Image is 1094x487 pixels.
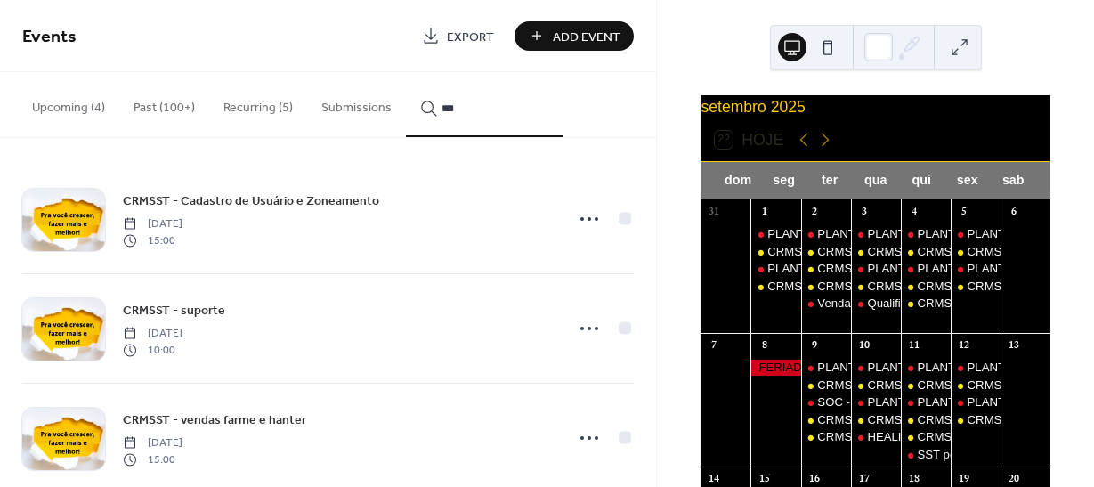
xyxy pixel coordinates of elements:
[806,205,822,220] div: 2
[801,360,851,376] div: PLANTÃO suporte
[209,72,307,135] button: Recurring (5)
[757,205,772,220] div: 1
[707,338,722,353] div: 7
[123,326,182,342] span: [DATE]
[801,377,851,394] div: CRMSST - PLANTÃO CRM
[851,226,901,242] div: PLANTÃO suporte
[801,279,851,295] div: CRMSST - PLANTÃO CRM
[867,226,964,242] div: PLANTÃO suporte
[515,21,634,51] button: Add Event
[447,28,494,46] span: Export
[968,394,1065,410] div: PLANTÃO suporte
[750,360,800,376] div: FERIADO
[951,377,1001,394] div: CRMSST - PLANTÃO CRM
[898,162,944,199] div: qui
[123,232,182,248] span: 15:00
[123,300,225,321] a: CRMSST - suporte
[951,394,1001,410] div: PLANTÃO suporte
[906,205,921,220] div: 4
[901,429,951,445] div: CRMSST - PLANTÃO CRM
[956,472,971,487] div: 19
[901,261,951,277] div: PLANTÃO suporte
[906,338,921,353] div: 11
[956,205,971,220] div: 5
[750,244,800,260] div: CRMSST - PLANTÃO CRM
[817,279,961,295] div: CRMSST - PLANTÃO CRM
[750,279,800,295] div: CRMSST - PLANTÃO CRM
[123,410,306,430] a: CRMSST - vendas farme e hanter
[867,394,964,410] div: PLANTÃO suporte
[851,279,901,295] div: CRMSST - PLANTÃO CRM
[767,244,912,260] div: CRMSST - PLANTÃO CRM
[851,360,901,376] div: PLANTÃO suporte
[767,226,864,242] div: PLANTÃO suporte
[806,338,822,353] div: 9
[851,377,901,394] div: CRMSST - PLANTÃO CRM
[817,244,961,260] div: CRMSST - PLANTÃO CRM
[817,296,963,312] div: Vendas - [PERSON_NAME]
[817,360,914,376] div: PLANTÃO suporte
[918,296,1062,312] div: CRMSST - PLANTÃO CRM
[918,360,1015,376] div: PLANTÃO suporte
[990,162,1036,199] div: sab
[951,360,1001,376] div: PLANTÃO suporte
[123,191,379,211] a: CRMSST - Cadastro de Usuário e Zoneamento
[22,20,77,54] span: Events
[901,360,951,376] div: PLANTÃO suporte
[856,472,871,487] div: 17
[119,72,209,135] button: Past (100+)
[1006,205,1021,220] div: 6
[918,261,1015,277] div: PLANTÃO suporte
[851,412,901,428] div: CRMSST - PLANTÃO CRM
[856,338,871,353] div: 10
[817,394,963,410] div: SOC - aplicação de exames
[851,296,901,312] div: Qualificação das empresas em SST - dr Ricardo Pacheco
[801,296,851,312] div: Vendas - Sergio Miranda
[806,162,853,199] div: ter
[968,261,1065,277] div: PLANTÃO suporte
[867,279,1011,295] div: CRMSST - PLANTÃO CRM
[867,244,1011,260] div: CRMSST - PLANTÃO CRM
[901,447,951,463] div: SST por Assinaturas - Sergio Miranda
[951,226,1001,242] div: PLANTÃO suporte
[968,360,1065,376] div: PLANTÃO suporte
[750,261,800,277] div: PLANTÃO suporte
[123,411,306,430] span: CRMSST - vendas farme e hanter
[817,226,914,242] div: PLANTÃO suporte
[856,205,871,220] div: 3
[761,162,807,199] div: seg
[801,394,851,410] div: SOC - aplicação de exames
[951,261,1001,277] div: PLANTÃO suporte
[1006,338,1021,353] div: 13
[801,244,851,260] div: CRMSST - PLANTÃO CRM
[123,451,182,467] span: 15:00
[867,360,964,376] div: PLANTÃO suporte
[707,472,722,487] div: 14
[968,226,1065,242] div: PLANTÃO suporte
[901,377,951,394] div: CRMSST - PLANTÃO CRM
[801,412,851,428] div: CRMSST - Implantação
[851,261,901,277] div: PLANTÃO suporte
[918,244,1062,260] div: CRMSST - PLANTÃO CRM
[817,261,1013,277] div: CRMSST - Como fazer uma proposta
[901,296,951,312] div: CRMSST - PLANTÃO CRM
[851,394,901,410] div: PLANTÃO suporte
[951,244,1001,260] div: CRMSST - PLANTÃO CRM
[951,279,1001,295] div: CRMSST - PLANTÃO CRM
[801,261,851,277] div: CRMSST - Como fazer uma proposta
[707,205,722,220] div: 31
[1006,472,1021,487] div: 20
[851,429,901,445] div: HEALI - Tecnologia para avaliação dos Riscos Psicossociais
[817,429,961,445] div: CRMSST - PLANTÃO CRM
[701,95,1050,118] div: setembro 2025
[123,302,225,321] span: CRMSST - suporte
[918,226,1015,242] div: PLANTÃO suporte
[901,394,951,410] div: PLANTÃO suporte
[901,226,951,242] div: PLANTÃO suporte
[918,429,1062,445] div: CRMSST - PLANTÃO CRM
[757,472,772,487] div: 15
[123,216,182,232] span: [DATE]
[715,162,761,199] div: dom
[767,279,912,295] div: CRMSST - PLANTÃO CRM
